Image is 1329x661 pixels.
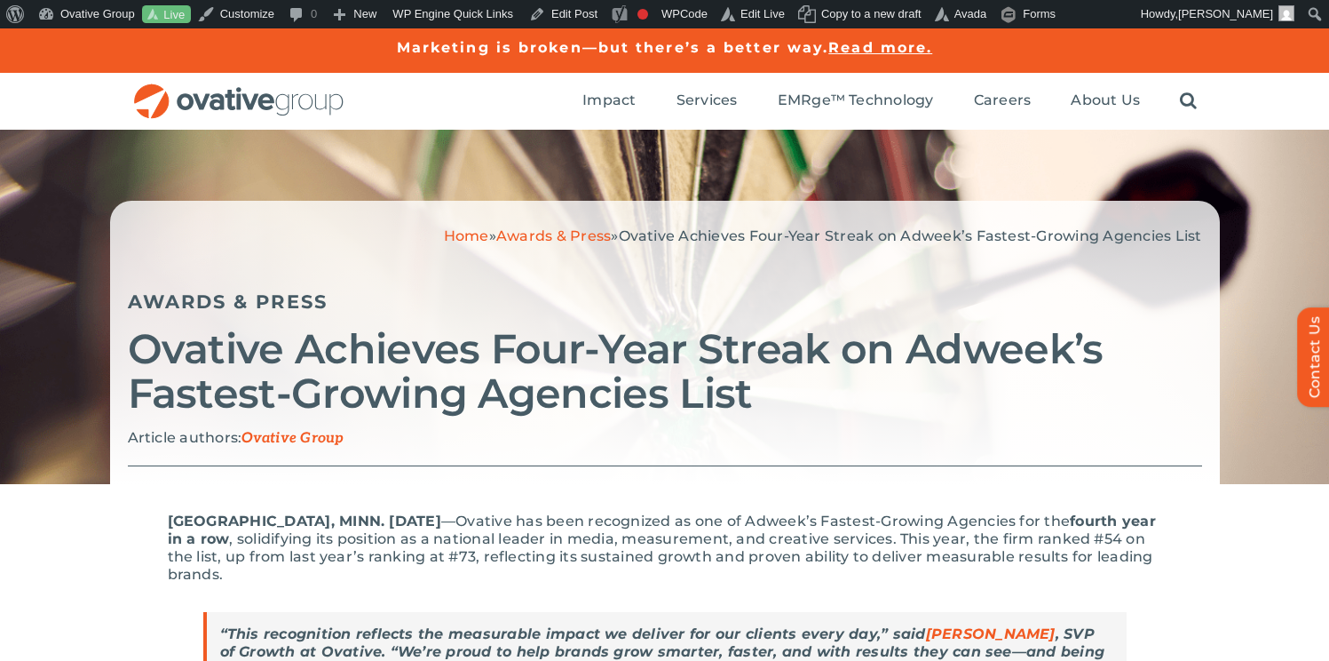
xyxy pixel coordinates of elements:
span: Careers [974,92,1032,109]
a: EMRge™ Technology [778,92,934,111]
h2: Ovative Achieves Four-Year Streak on Adweek’s Fastest-Growing Agencies List [128,327,1202,416]
span: fourth year in a row [168,513,1156,547]
span: Ovative has been recognized as one of Adweek’s Fastest-Growing Agencies for the [455,513,1070,530]
span: [PERSON_NAME] [1178,7,1273,20]
a: Marketing is broken—but there’s a better way. [397,39,829,56]
span: Impact [582,92,636,109]
span: EMRge™ Technology [778,92,934,109]
div: Focus keyphrase not set [637,9,648,20]
a: Awards & Press [128,291,328,313]
p: Article authors: [128,429,1202,448]
a: About Us [1071,92,1140,111]
span: Ovative Achieves Four-Year Streak on Adweek’s Fastest-Growing Agencies List [619,227,1202,244]
a: Home [444,227,489,244]
span: — [441,513,455,530]
a: Services [676,92,738,111]
span: About Us [1071,92,1140,109]
span: Services [676,92,738,109]
a: OG_Full_horizontal_RGB [132,82,345,99]
a: Live [142,5,191,24]
span: » » [444,227,1202,244]
a: Careers [974,92,1032,111]
span: Ovative Group [241,430,344,447]
nav: Menu [582,73,1197,130]
a: Impact [582,92,636,111]
span: [GEOGRAPHIC_DATA], MINN. [DATE] [168,513,441,530]
a: [PERSON_NAME] [926,625,1056,642]
span: , solidifying its position as a national leader in media, measurement, and creative services. Thi... [168,530,1153,583]
a: Search [1180,92,1197,111]
a: Awards & Press [496,227,611,244]
a: Read more. [828,39,932,56]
